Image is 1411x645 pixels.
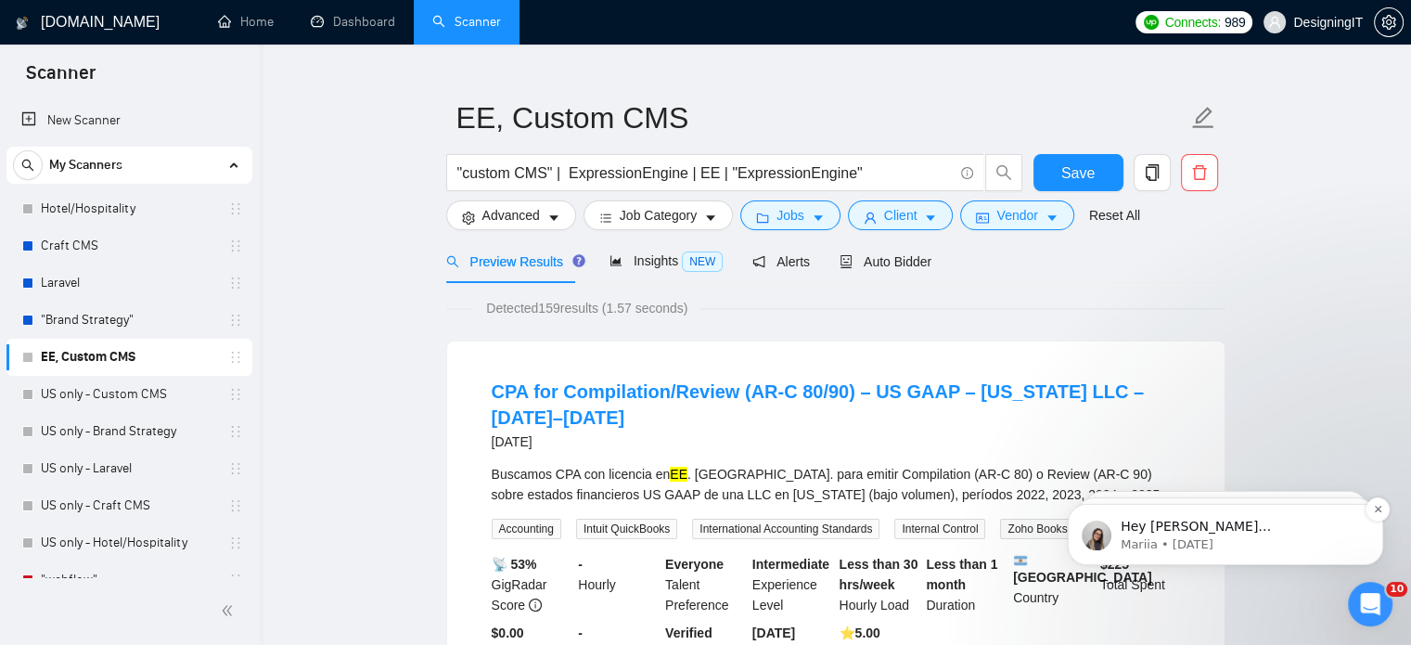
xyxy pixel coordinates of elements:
[756,211,769,225] span: folder
[488,554,575,615] div: GigRadar Score
[492,626,524,640] b: $0.00
[228,424,243,439] span: holder
[665,557,724,572] b: Everyone
[1268,16,1281,29] span: user
[578,626,583,640] b: -
[1181,154,1218,191] button: delete
[609,253,723,268] span: Insights
[752,254,810,269] span: Alerts
[1191,106,1215,130] span: edit
[49,147,122,184] span: My Scanners
[836,554,923,615] div: Hourly Load
[228,313,243,328] span: holder
[473,298,700,318] span: Detected 159 results (1.57 seconds)
[599,211,612,225] span: bars
[41,524,217,561] a: US only - Hotel/Hospitality
[547,211,560,225] span: caret-down
[1040,465,1411,595] iframe: Intercom notifications message
[462,211,475,225] span: setting
[922,554,1009,615] div: Duration
[228,201,243,216] span: holder
[228,239,243,253] span: holder
[752,557,829,572] b: Intermediate
[81,54,314,327] span: Hey [PERSON_NAME][EMAIL_ADDRESS][PERSON_NAME][DOMAIN_NAME], Looks like your Upwork agency Designi...
[1225,12,1245,32] span: 989
[446,200,576,230] button: settingAdvancedcaret-down
[665,626,712,640] b: Verified
[840,626,880,640] b: ⭐️ 5.00
[670,467,687,482] mark: EE
[609,254,622,267] span: area-chart
[924,211,937,225] span: caret-down
[326,32,350,57] button: Dismiss notification
[812,211,825,225] span: caret-down
[985,154,1022,191] button: search
[41,487,217,524] a: US only - Craft CMS
[884,205,917,226] span: Client
[1009,554,1097,615] div: Country
[1013,554,1152,585] b: [GEOGRAPHIC_DATA]
[457,161,953,185] input: Search Freelance Jobs...
[986,164,1021,181] span: search
[41,190,217,227] a: Hotel/Hospitality
[960,200,1073,230] button: idcardVendorcaret-down
[432,14,501,30] a: searchScanner
[41,264,217,302] a: Laravel
[311,14,395,30] a: dashboardDashboard
[1061,161,1095,185] span: Save
[584,200,733,230] button: barsJob Categorycaret-down
[661,554,749,615] div: Talent Preference
[1374,7,1404,37] button: setting
[492,381,1144,428] a: CPA for Compilation/Review (AR-C 80/90) – US GAAP – [US_STATE] LLC – [DATE]–[DATE]
[840,557,918,592] b: Less than 30 hrs/week
[840,255,853,268] span: robot
[492,519,561,539] span: Accounting
[692,519,879,539] span: International Accounting Standards
[1014,554,1027,567] img: 🇦🇷
[752,626,795,640] b: [DATE]
[961,167,973,179] span: info-circle
[41,450,217,487] a: US only - Laravel
[492,431,1180,453] div: [DATE]
[578,557,583,572] b: -
[228,498,243,513] span: holder
[848,200,954,230] button: userClientcaret-down
[776,205,804,226] span: Jobs
[996,205,1037,226] span: Vendor
[1386,582,1407,597] span: 10
[1164,12,1220,32] span: Connects:
[446,255,459,268] span: search
[576,519,677,539] span: Intuit QuickBooks
[41,227,217,264] a: Craft CMS
[1000,519,1074,539] span: Zoho Books
[11,59,110,98] span: Scanner
[81,71,320,88] p: Message from Mariia, sent 4w ago
[752,255,765,268] span: notification
[1134,154,1171,191] button: copy
[41,561,217,599] a: "webflow"
[704,211,717,225] span: caret-down
[228,535,243,550] span: holder
[749,554,836,615] div: Experience Level
[228,461,243,476] span: holder
[976,211,989,225] span: idcard
[228,387,243,402] span: holder
[482,205,540,226] span: Advanced
[894,519,985,539] span: Internal Control
[1374,15,1404,30] a: setting
[1089,205,1140,226] a: Reset All
[620,205,697,226] span: Job Category
[14,159,42,172] span: search
[574,554,661,615] div: Hourly
[864,211,877,225] span: user
[41,413,217,450] a: US only - Brand Strategy
[228,276,243,290] span: holder
[840,254,931,269] span: Auto Bidder
[21,102,237,139] a: New Scanner
[41,376,217,413] a: US only - Custom CMS
[740,200,840,230] button: folderJobscaret-down
[446,254,580,269] span: Preview Results
[492,464,1180,505] div: Buscamos CPA con licencia en . [GEOGRAPHIC_DATA]. para emitir Compilation (AR-C 80) o Review (AR-...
